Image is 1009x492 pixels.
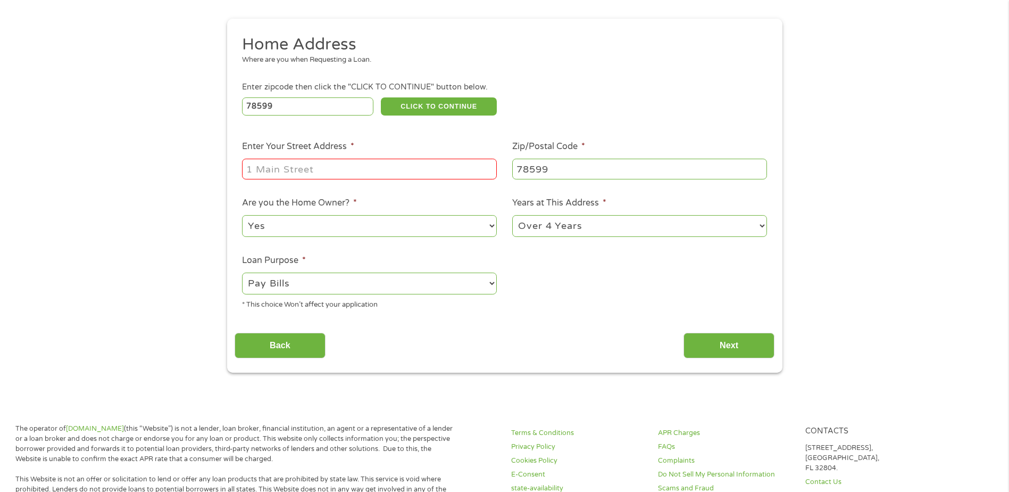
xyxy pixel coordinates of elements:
div: Enter zipcode then click the "CLICK TO CONTINUE" button below. [242,81,766,93]
input: Next [683,333,774,359]
input: Back [235,333,326,359]
input: Enter Zipcode (e.g 01510) [242,97,373,116]
a: Privacy Policy [511,442,645,452]
a: Terms & Conditions [511,428,645,438]
a: [DOMAIN_NAME] [66,424,124,433]
h2: Home Address [242,34,759,55]
p: The operator of (this “Website”) is not a lender, loan broker, financial institution, an agent or... [15,424,457,464]
label: Enter Your Street Address [242,141,354,152]
div: Where are you when Requesting a Loan. [242,55,759,65]
a: Contact Us [805,477,939,487]
div: * This choice Won’t affect your application [242,296,497,310]
a: FAQs [658,442,792,452]
a: Do Not Sell My Personal Information [658,470,792,480]
a: Complaints [658,456,792,466]
button: CLICK TO CONTINUE [381,97,497,116]
h4: Contacts [805,427,939,437]
label: Years at This Address [512,198,606,209]
label: Zip/Postal Code [512,141,585,152]
label: Loan Purpose [242,255,306,266]
input: 1 Main Street [242,159,497,179]
label: Are you the Home Owner? [242,198,357,209]
a: Cookies Policy [511,456,645,466]
p: [STREET_ADDRESS], [GEOGRAPHIC_DATA], FL 32804. [805,443,939,473]
a: APR Charges [658,428,792,438]
a: E-Consent [511,470,645,480]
